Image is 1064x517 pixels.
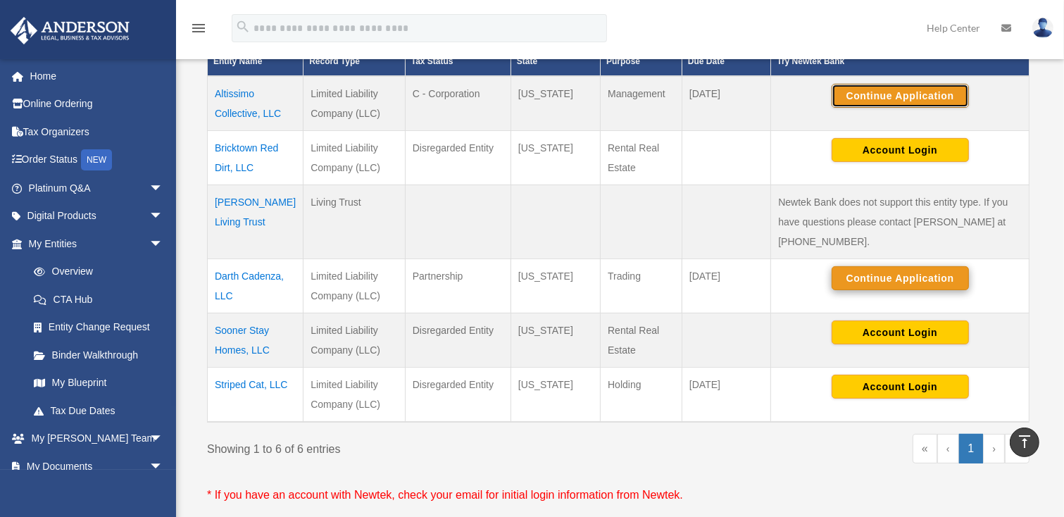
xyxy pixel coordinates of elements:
button: Account Login [832,320,969,344]
a: My Documentsarrow_drop_down [10,452,184,480]
span: Entity Name [213,56,262,66]
td: [DATE] [682,76,770,131]
span: Record Type [309,56,360,66]
td: Rental Real Estate [601,313,682,368]
i: vertical_align_top [1016,433,1033,450]
span: arrow_drop_down [149,230,177,258]
td: Limited Liability Company (LLC) [303,368,406,423]
td: Trading [601,259,682,313]
a: Account Login [832,326,969,337]
button: Account Login [832,375,969,399]
a: Account Login [832,144,969,155]
a: Order StatusNEW [10,146,184,175]
span: arrow_drop_down [149,174,177,203]
td: Holding [601,368,682,423]
td: C - Corporation [405,76,511,131]
td: Altissimo Collective, LLC [208,76,303,131]
td: [US_STATE] [511,76,600,131]
a: Entity Change Request [20,313,177,342]
td: Darth Cadenza, LLC [208,259,303,313]
a: menu [190,25,207,37]
td: Living Trust [303,185,406,259]
a: My [PERSON_NAME] Teamarrow_drop_down [10,425,184,453]
td: Disregarded Entity [405,131,511,185]
a: Home [10,62,184,90]
span: Tax Status [411,56,453,66]
a: Last [1005,434,1029,463]
i: search [235,19,251,35]
td: [PERSON_NAME] Living Trust [208,185,303,259]
div: Try Newtek Bank [777,53,1008,70]
a: vertical_align_top [1010,428,1039,457]
span: arrow_drop_down [149,452,177,481]
i: menu [190,20,207,37]
td: Management [601,76,682,131]
td: Limited Liability Company (LLC) [303,313,406,368]
td: [DATE] [682,259,770,313]
td: Striped Cat, LLC [208,368,303,423]
td: Limited Liability Company (LLC) [303,76,406,131]
a: Account Login [832,380,969,392]
a: 1 [959,434,984,463]
a: Overview [20,258,170,286]
a: My Entitiesarrow_drop_down [10,230,177,258]
td: [DATE] [682,368,770,423]
button: Continue Application [832,266,969,290]
a: Previous [937,434,959,463]
span: arrow_drop_down [149,202,177,231]
div: NEW [81,149,112,170]
p: * If you have an account with Newtek, check your email for initial login information from Newtek. [207,485,1029,505]
a: My Blueprint [20,369,177,397]
a: First [913,434,937,463]
button: Continue Application [832,84,969,108]
span: arrow_drop_down [149,425,177,454]
td: Limited Liability Company (LLC) [303,259,406,313]
td: [US_STATE] [511,259,600,313]
td: Disregarded Entity [405,313,511,368]
img: User Pic [1032,18,1053,38]
a: Tax Organizers [10,118,184,146]
a: Online Ordering [10,90,184,118]
td: Partnership [405,259,511,313]
td: [US_STATE] [511,368,600,423]
a: Digital Productsarrow_drop_down [10,202,184,230]
td: Sooner Stay Homes, LLC [208,313,303,368]
td: [US_STATE] [511,131,600,185]
a: Binder Walkthrough [20,341,177,369]
td: Newtek Bank does not support this entity type. If you have questions please contact [PERSON_NAME]... [771,185,1029,259]
a: Platinum Q&Aarrow_drop_down [10,174,184,202]
td: Disregarded Entity [405,368,511,423]
td: Bricktown Red Dirt, LLC [208,131,303,185]
td: Limited Liability Company (LLC) [303,131,406,185]
img: Anderson Advisors Platinum Portal [6,17,134,44]
a: CTA Hub [20,285,177,313]
a: Next [983,434,1005,463]
button: Account Login [832,138,969,162]
a: Tax Due Dates [20,397,177,425]
td: Rental Real Estate [601,131,682,185]
div: Showing 1 to 6 of 6 entries [207,434,608,459]
td: [US_STATE] [511,313,600,368]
